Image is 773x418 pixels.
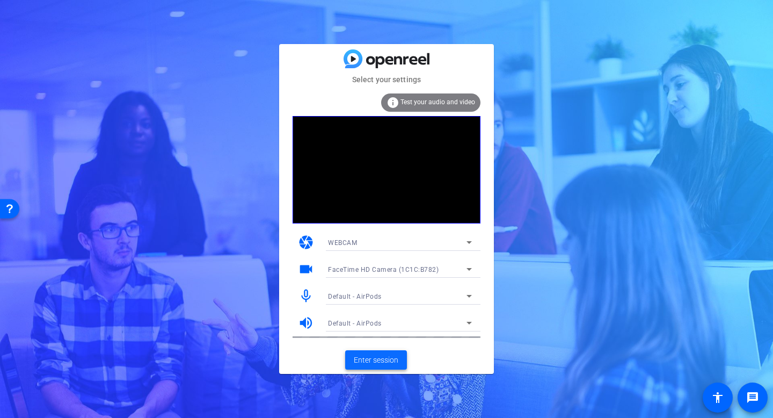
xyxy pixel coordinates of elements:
[345,350,407,370] button: Enter session
[746,391,759,404] mat-icon: message
[328,239,357,247] span: WEBCAM
[354,355,398,366] span: Enter session
[298,261,314,277] mat-icon: videocam
[344,49,429,68] img: blue-gradient.svg
[298,315,314,331] mat-icon: volume_up
[298,288,314,304] mat-icon: mic_none
[400,98,475,106] span: Test your audio and video
[386,96,399,109] mat-icon: info
[328,293,382,300] span: Default - AirPods
[279,74,494,85] mat-card-subtitle: Select your settings
[328,266,439,273] span: FaceTime HD Camera (1C1C:B782)
[328,320,382,327] span: Default - AirPods
[711,391,724,404] mat-icon: accessibility
[298,234,314,250] mat-icon: camera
